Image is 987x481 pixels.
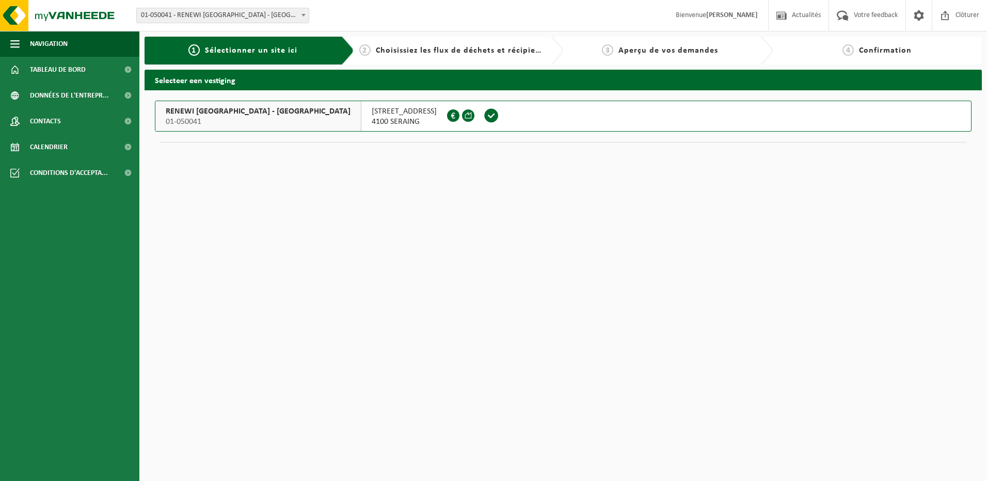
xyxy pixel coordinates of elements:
[602,44,613,56] span: 3
[155,101,972,132] button: RENEWI [GEOGRAPHIC_DATA] - [GEOGRAPHIC_DATA] 01-050041 [STREET_ADDRESS]4100 SERAING
[188,44,200,56] span: 1
[30,108,61,134] span: Contacts
[859,46,912,55] span: Confirmation
[618,46,718,55] span: Aperçu de vos demandes
[30,134,68,160] span: Calendrier
[30,83,109,108] span: Données de l'entrepr...
[166,117,351,127] span: 01-050041
[166,106,351,117] span: RENEWI [GEOGRAPHIC_DATA] - [GEOGRAPHIC_DATA]
[359,44,371,56] span: 2
[205,46,297,55] span: Sélectionner un site ici
[842,44,854,56] span: 4
[30,57,86,83] span: Tableau de bord
[145,70,982,90] h2: Selecteer een vestiging
[706,11,758,19] strong: [PERSON_NAME]
[30,160,108,186] span: Conditions d'accepta...
[30,31,68,57] span: Navigation
[376,46,548,55] span: Choisissiez les flux de déchets et récipients
[372,117,437,127] span: 4100 SERAING
[136,8,309,23] span: 01-050041 - RENEWI BELGIUM - SERAING - SERAING
[372,106,437,117] span: [STREET_ADDRESS]
[137,8,309,23] span: 01-050041 - RENEWI BELGIUM - SERAING - SERAING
